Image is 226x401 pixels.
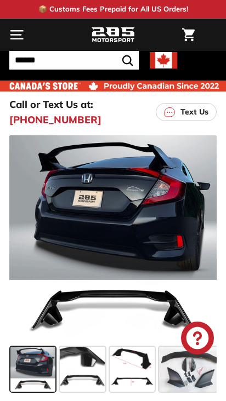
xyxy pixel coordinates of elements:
img: Logo_285_Motorsport_areodynamics_components [91,26,135,44]
p: Call or Text Us at: [9,97,93,112]
input: Search [9,51,139,70]
a: Cart [177,19,200,50]
a: [PHONE_NUMBER] [9,112,101,127]
p: Text Us [180,106,208,118]
a: Text Us [156,103,217,121]
inbox-online-store-chat: Shopify online store chat [178,322,217,357]
p: 📦 Customs Fees Prepaid for All US Orders! [38,4,188,15]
